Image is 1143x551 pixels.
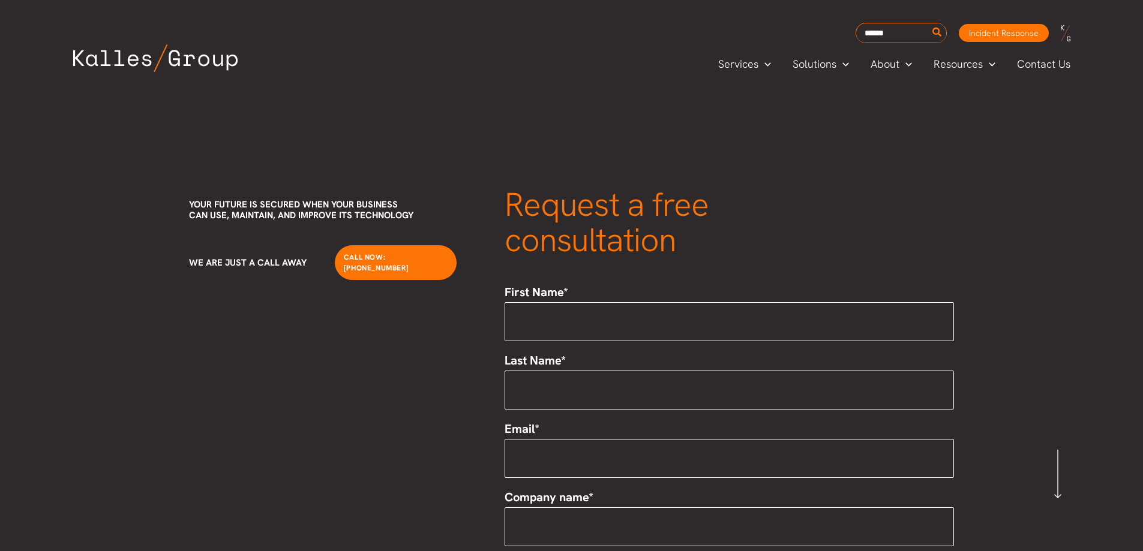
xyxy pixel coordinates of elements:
nav: Primary Site Navigation [707,54,1082,74]
a: ServicesMenu Toggle [707,55,782,73]
span: Your future is secured when your business can use, maintain, and improve its technology [189,198,413,222]
span: Request a free consultation [505,183,709,262]
span: Email [505,421,535,436]
span: Resources [934,55,983,73]
span: About [871,55,899,73]
span: Contact Us [1017,55,1070,73]
img: Kalles Group [73,44,238,72]
span: Menu Toggle [983,55,995,73]
a: Call Now: [PHONE_NUMBER] [335,245,457,280]
a: SolutionsMenu Toggle [782,55,860,73]
span: We are just a call away [189,257,307,269]
a: Contact Us [1006,55,1082,73]
span: Solutions [793,55,836,73]
a: Incident Response [959,24,1049,42]
span: Company name [505,489,589,505]
span: Services [718,55,758,73]
span: Menu Toggle [836,55,849,73]
button: Search [930,23,945,43]
a: AboutMenu Toggle [860,55,923,73]
span: Call Now: [PHONE_NUMBER] [344,252,409,273]
span: Menu Toggle [758,55,771,73]
a: ResourcesMenu Toggle [923,55,1006,73]
span: Last Name [505,353,561,368]
span: Menu Toggle [899,55,912,73]
span: First Name [505,284,563,300]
